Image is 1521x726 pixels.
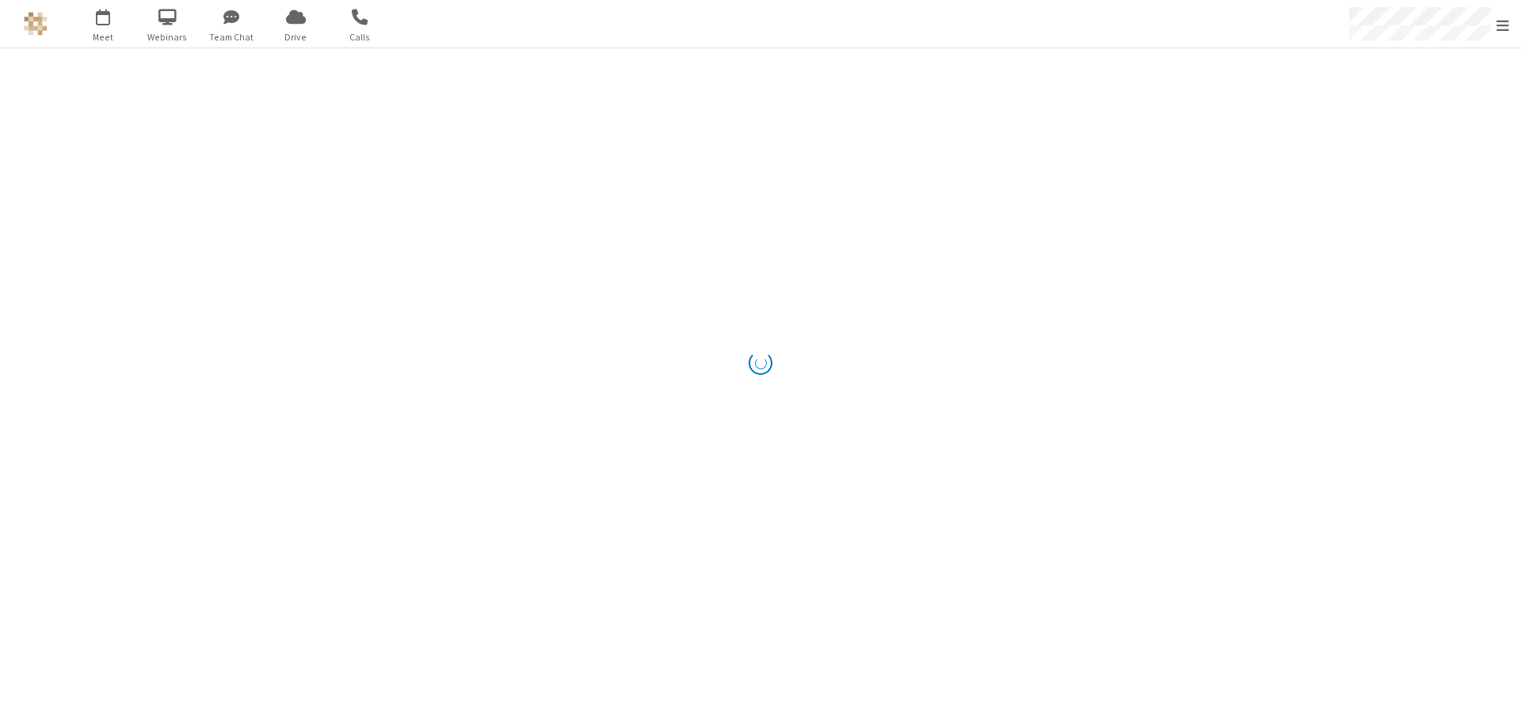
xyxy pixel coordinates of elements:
[266,30,326,44] span: Drive
[24,12,48,36] img: QA Selenium DO NOT DELETE OR CHANGE
[138,30,197,44] span: Webinars
[74,30,133,44] span: Meet
[202,30,261,44] span: Team Chat
[330,30,390,44] span: Calls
